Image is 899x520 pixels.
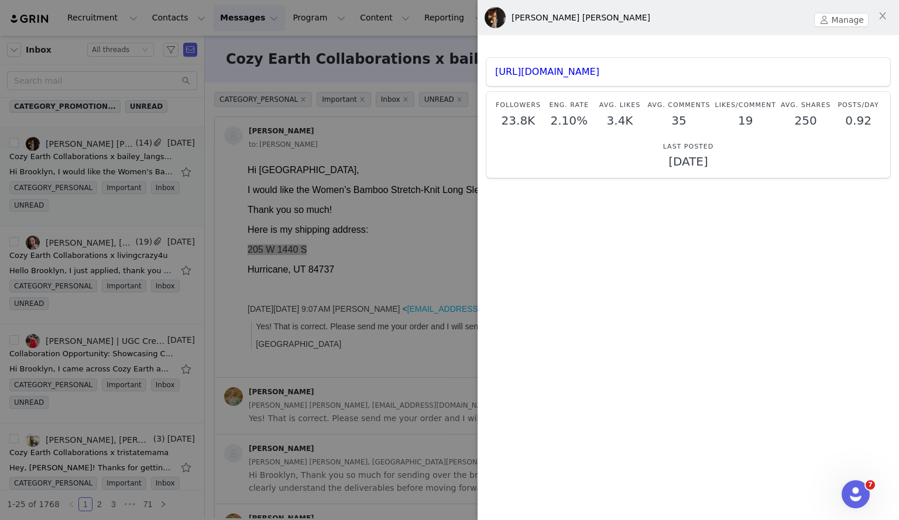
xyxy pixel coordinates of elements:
span: Cozy Earth pajama/loungewear set [104,32,245,42]
div: [DATE][DATE] 9:07 AM [PERSON_NAME] < > wrote: [5,144,457,153]
button: Manage [814,13,869,27]
p: Here is my shipping address: [5,64,457,75]
p: Avg. Likes [597,101,643,111]
p: [GEOGRAPHIC_DATA] [13,179,457,188]
p: 0.92 [835,113,881,128]
img: Bailey Barto Langston [485,7,506,28]
span: Thank you so much! [5,44,89,54]
span: discount code and link for your Instagram followers! [227,44,422,54]
span: [GEOGRAPHIC_DATA] [5,118,94,128]
span: 7 [866,480,875,490]
p: Likes/Comment [715,101,776,111]
a: [EMAIL_ADDRESS][DOMAIN_NAME] [164,144,303,153]
p: Last Posted [495,142,881,152]
p: Posts/Day [835,101,881,111]
p: Eng. Rate [546,101,592,111]
iframe: Intercom live chat [842,480,870,508]
p: 19 [715,113,776,128]
p: Followers [495,101,541,111]
a: [URL][DOMAIN_NAME] [495,66,599,77]
p: Yes! That is correct. Please send me your order and I will send that [DATE]! [13,161,457,171]
p: Avg. Shares [781,101,831,111]
span: Cozy Earth Collaborations [5,138,104,147]
p: 35 [647,113,710,128]
strong: 4 [196,44,201,54]
i: icon: close [878,11,887,20]
p: Hurricane, UT 84737 [5,104,457,115]
p: 23.8K [495,113,541,128]
p: Avg. Comments [647,101,710,111]
p: 205 W 1440 S [5,84,457,95]
div: [PERSON_NAME] [PERSON_NAME] [512,12,650,24]
span: Hey, [PERSON_NAME]! Thanks for getting back to me! [5,11,215,20]
span: 0% off [201,44,227,54]
p: Hi [GEOGRAPHIC_DATA], [5,5,457,15]
p: I would like the Women’s Bamboo Stretch-Knit Long Sleeve Pajama Set in size Medium. [5,25,457,35]
p: 3.4K [597,113,643,128]
p: [DATE] [495,154,881,169]
p: 250 [781,113,831,128]
p: 2.10% [546,113,592,128]
span: I would love to send you a [5,32,104,42]
span: If this sounds good to you, please send me a screenshot of your most recent story views (over 24 ... [5,73,458,97]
